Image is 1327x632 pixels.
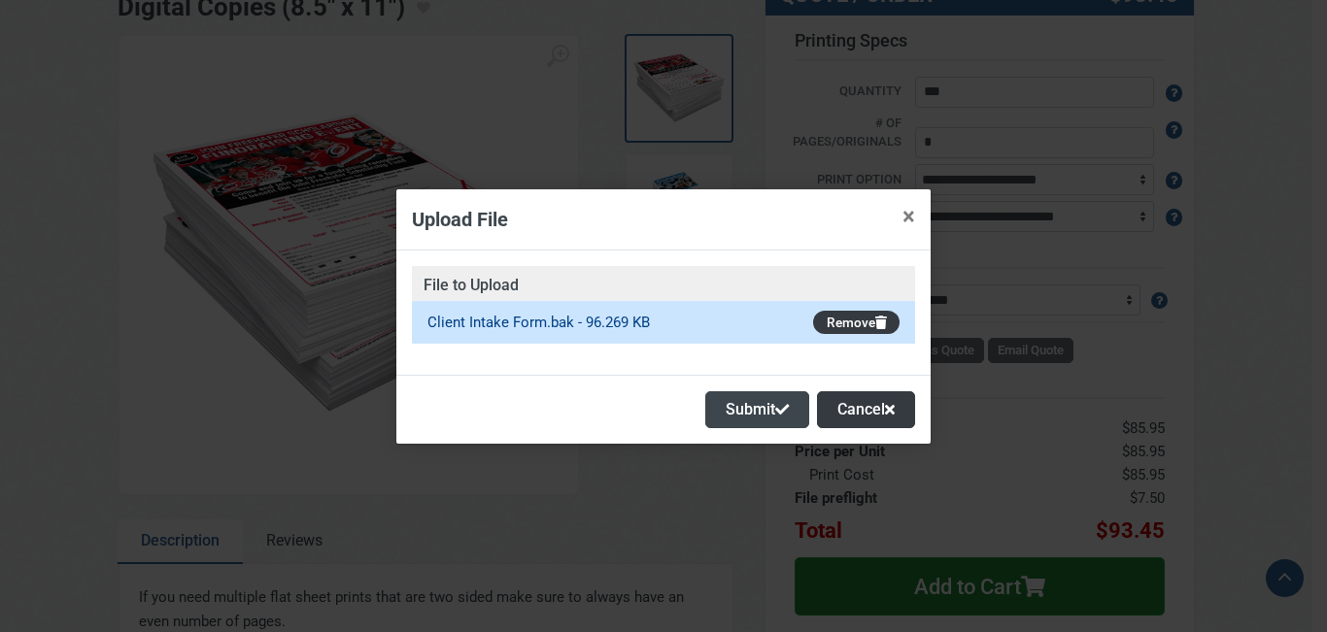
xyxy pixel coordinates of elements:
[705,391,809,428] button: Submit
[887,189,931,244] button: Close
[813,311,900,335] a: Remove
[817,391,915,428] button: Cancel
[412,266,915,301] span: File to Upload
[427,314,650,331] span: Client Intake Form.bak - 96.269 KB
[902,203,915,230] span: ×
[412,205,508,234] h5: Upload File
